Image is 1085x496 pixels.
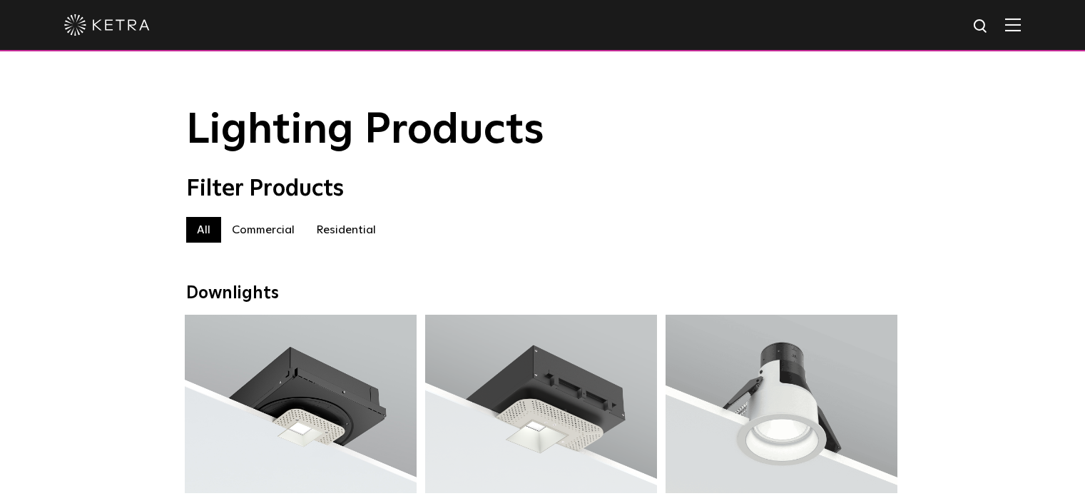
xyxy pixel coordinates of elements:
[972,18,990,36] img: search icon
[1005,18,1021,31] img: Hamburger%20Nav.svg
[64,14,150,36] img: ketra-logo-2019-white
[305,217,387,243] label: Residential
[186,109,544,152] span: Lighting Products
[186,176,900,203] div: Filter Products
[186,283,900,304] div: Downlights
[186,217,221,243] label: All
[221,217,305,243] label: Commercial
